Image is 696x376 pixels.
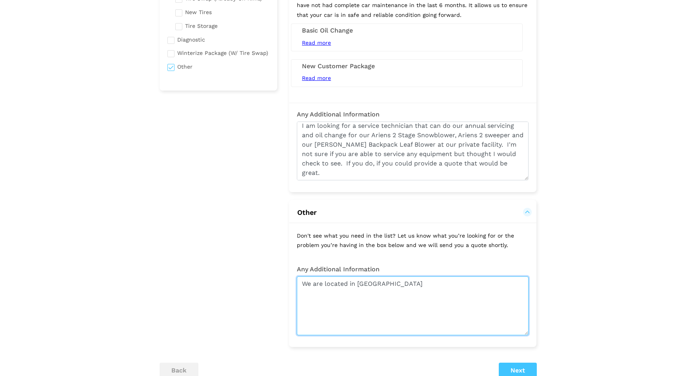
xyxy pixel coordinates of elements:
[302,63,512,70] h3: New Customer Package
[302,40,331,46] span: Read more
[289,223,536,258] p: Don't see what you need in the list? Let us know what you’re looking for or the problem you’re ha...
[297,266,529,273] h3: Any Additional Information
[302,75,331,81] span: Read more
[297,111,529,118] h3: Any Additional Information
[302,27,512,34] h3: Basic Oil Change
[297,208,529,217] button: Other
